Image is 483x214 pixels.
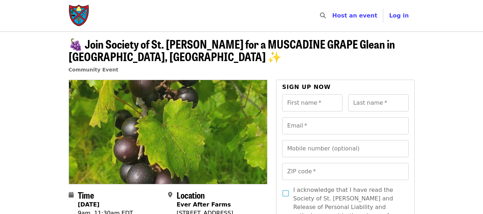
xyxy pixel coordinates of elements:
[282,163,408,180] input: ZIP code
[69,80,267,184] img: 🍇 Join Society of St. Andrew for a MUSCADINE GRAPE Glean in POMONA PARK, FL ✨ organized by Societ...
[177,201,231,208] strong: Ever After Farms
[282,117,408,134] input: Email
[69,67,118,73] a: Community Event
[389,12,409,19] span: Log in
[69,4,90,27] img: Society of St. Andrew - Home
[320,12,326,19] i: search icon
[69,35,395,65] span: 🍇 Join Society of St. [PERSON_NAME] for a MUSCADINE GRAPE Glean in [GEOGRAPHIC_DATA], [GEOGRAPHIC...
[282,140,408,157] input: Mobile number (optional)
[78,201,100,208] strong: [DATE]
[332,12,377,19] a: Host an event
[383,9,414,23] button: Log in
[78,189,94,201] span: Time
[330,7,336,24] input: Search
[177,189,205,201] span: Location
[168,191,172,198] i: map-marker-alt icon
[282,84,331,90] span: Sign up now
[348,94,409,111] input: Last name
[69,191,74,198] i: calendar icon
[282,94,342,111] input: First name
